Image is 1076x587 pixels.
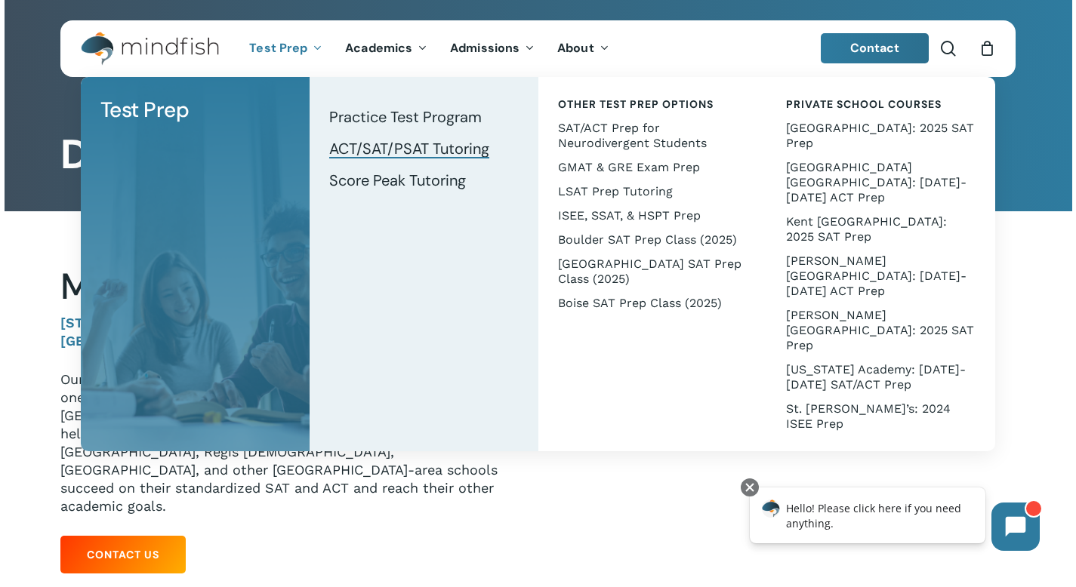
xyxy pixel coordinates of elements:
span: LSAT Prep Tutoring [558,184,673,198]
a: About [546,42,621,55]
span: GMAT & GRE Exam Prep [558,160,700,174]
a: ACT/SAT/PSAT Tutoring [325,133,523,164]
a: Admissions [439,42,546,55]
span: Kent [GEOGRAPHIC_DATA]: 2025 SAT Prep [786,214,947,244]
span: [US_STATE] Academy: [DATE]-[DATE] SAT/ACT Prep [786,362,966,392]
span: Admissions [450,40,520,56]
a: Test Prep [238,42,334,55]
span: About [557,40,594,56]
a: [GEOGRAPHIC_DATA]: 2025 SAT Prep [782,116,980,155]
a: [PERSON_NAME][GEOGRAPHIC_DATA]: 2025 SAT Prep [782,303,980,358]
a: Score Peak Tutoring [325,164,523,196]
a: GMAT & GRE Exam Prep [553,155,752,180]
strong: [STREET_ADDRESS] [60,315,193,330]
a: [GEOGRAPHIC_DATA] [GEOGRAPHIC_DATA]: [DATE]-[DATE] ACT Prep [782,155,980,210]
a: Practice Test Program [325,101,523,133]
iframe: Chatbot [734,475,1055,566]
a: Test Prep [96,92,294,128]
span: Contact Us [87,547,159,562]
a: SAT/ACT Prep for Neurodivergent Students [553,116,752,155]
span: ACT/SAT/PSAT Tutoring [329,139,489,158]
span: Score Peak Tutoring [329,171,466,190]
a: Boulder SAT Prep Class (2025) [553,228,752,252]
a: Other Test Prep Options [553,92,752,116]
a: Kent [GEOGRAPHIC_DATA]: 2025 SAT Prep [782,210,980,249]
strong: [GEOGRAPHIC_DATA], CO 80206 [60,333,273,349]
a: St. [PERSON_NAME]’s: 2024 ISEE Prep [782,397,980,436]
nav: Main Menu [238,20,620,77]
a: [GEOGRAPHIC_DATA] SAT Prep Class (2025) [553,252,752,291]
span: [PERSON_NAME][GEOGRAPHIC_DATA]: 2025 SAT Prep [786,308,974,352]
span: SAT/ACT Prep for Neurodivergent Students [558,121,707,150]
a: LSAT Prep Tutoring [553,180,752,204]
a: [US_STATE] Academy: [DATE]-[DATE] SAT/ACT Prep [782,358,980,397]
span: St. [PERSON_NAME]’s: 2024 ISEE Prep [786,401,951,431]
span: Private School Courses [786,97,942,111]
span: Other Test Prep Options [558,97,714,111]
a: [PERSON_NAME][GEOGRAPHIC_DATA]: [DATE]-[DATE] ACT Prep [782,249,980,303]
span: Boulder SAT Prep Class (2025) [558,232,737,247]
span: Academics [345,40,412,56]
a: Private School Courses [782,92,980,116]
span: Contact [850,40,900,56]
h2: Mindfish Test Prep [60,265,515,309]
span: [GEOGRAPHIC_DATA]: 2025 SAT Prep [786,121,974,150]
a: Cart [979,40,995,57]
span: [GEOGRAPHIC_DATA] [GEOGRAPHIC_DATA]: [DATE]-[DATE] ACT Prep [786,160,967,204]
span: [PERSON_NAME][GEOGRAPHIC_DATA]: [DATE]-[DATE] ACT Prep [786,254,967,298]
span: Test Prep [249,40,307,56]
h1: Denver Office [60,131,1016,179]
a: Boise SAT Prep Class (2025) [553,291,752,315]
a: ISEE, SSAT, & HSPT Prep [553,204,752,228]
a: Contact Us [60,536,186,573]
header: Main Menu [60,20,1016,77]
a: Contact [821,33,930,63]
a: Academics [334,42,439,55]
span: Test Prep [100,96,190,124]
p: Our Denver office is located just south of [GEOGRAPHIC_DATA] and one block east of [GEOGRAPHIC_DA... [60,370,515,515]
span: [GEOGRAPHIC_DATA] SAT Prep Class (2025) [558,257,741,286]
span: Practice Test Program [329,107,482,127]
span: Boise SAT Prep Class (2025) [558,296,722,310]
span: ISEE, SSAT, & HSPT Prep [558,208,701,223]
